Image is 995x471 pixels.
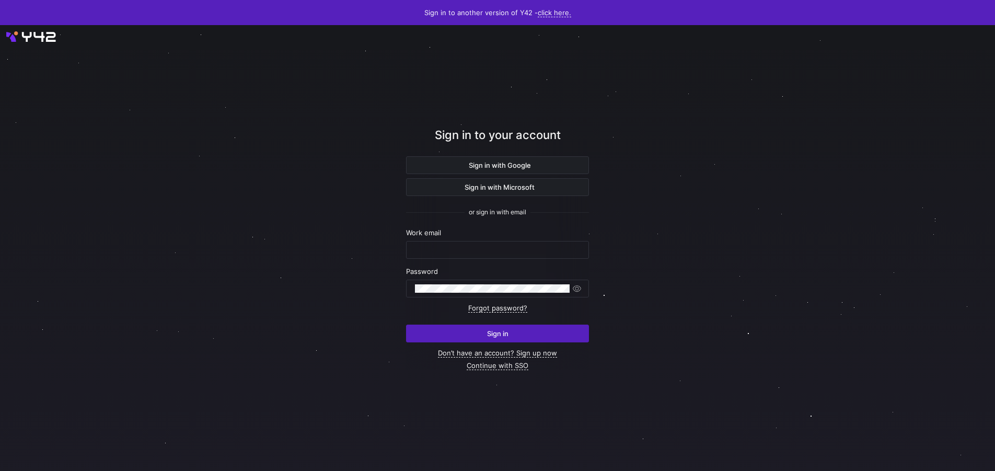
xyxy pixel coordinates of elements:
[438,349,557,358] a: Don’t have an account? Sign up now
[406,178,589,196] button: Sign in with Microsoft
[406,228,441,237] span: Work email
[538,8,571,17] a: click here.
[487,329,508,338] span: Sign in
[406,267,438,275] span: Password
[406,325,589,342] button: Sign in
[460,183,535,191] span: Sign in with Microsoft
[406,156,589,174] button: Sign in with Google
[467,361,528,370] a: Continue with SSO
[469,209,526,216] span: or sign in with email
[406,127,589,156] div: Sign in to your account
[468,304,527,313] a: Forgot password?
[465,161,531,169] span: Sign in with Google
